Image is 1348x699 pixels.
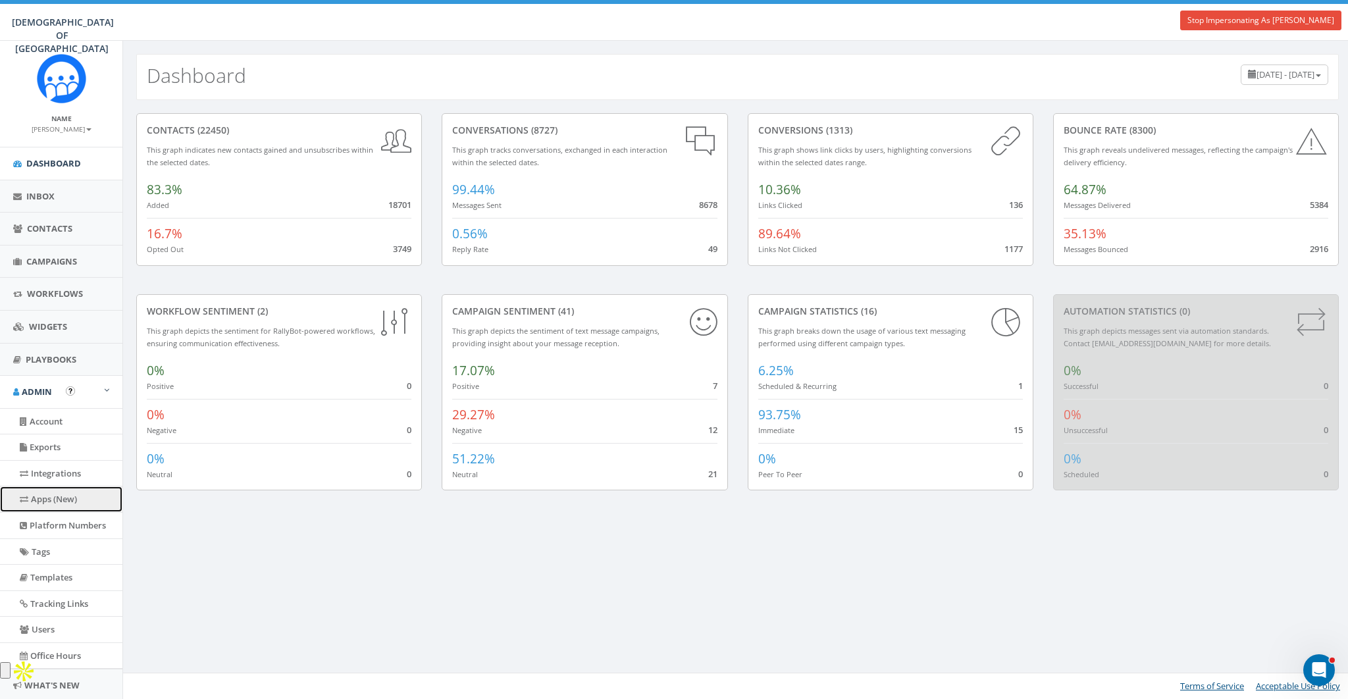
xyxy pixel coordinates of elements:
div: conversions [758,124,1023,137]
span: 83.3% [147,181,182,198]
span: 64.87% [1064,181,1106,198]
img: Apollo [11,658,37,685]
span: [DEMOGRAPHIC_DATA] OF [GEOGRAPHIC_DATA] [12,16,114,55]
small: Links Not Clicked [758,244,817,254]
small: This graph reveals undelivered messages, reflecting the campaign's delivery efficiency. [1064,145,1293,167]
small: This graph indicates new contacts gained and unsubscribes within the selected dates. [147,145,373,167]
span: 3749 [393,243,411,255]
small: Peer To Peer [758,469,802,479]
div: contacts [147,124,411,137]
a: Acceptable Use Policy [1256,680,1340,692]
span: (0) [1177,305,1190,317]
span: 16.7% [147,225,182,242]
span: Dashboard [26,157,81,169]
small: Negative [147,425,176,435]
span: 0 [1324,380,1328,392]
span: 15 [1014,424,1023,436]
span: 8678 [699,199,717,211]
span: 0.56% [452,225,488,242]
span: 35.13% [1064,225,1106,242]
small: Neutral [147,469,172,479]
span: 1177 [1004,243,1023,255]
span: Widgets [29,321,67,332]
span: 0 [1324,468,1328,480]
span: 0 [1324,424,1328,436]
small: This graph tracks conversations, exchanged in each interaction within the selected dates. [452,145,667,167]
span: 17.07% [452,362,495,379]
a: [PERSON_NAME] [32,122,91,134]
small: Scheduled [1064,469,1099,479]
small: This graph shows link clicks by users, highlighting conversions within the selected dates range. [758,145,972,167]
span: 49 [708,243,717,255]
span: 0% [147,362,165,379]
span: (22450) [195,124,229,136]
span: Playbooks [26,353,76,365]
small: Neutral [452,469,478,479]
span: Workflows [27,288,83,299]
span: (41) [556,305,574,317]
span: What's New [24,679,80,691]
div: Bounce Rate [1064,124,1328,137]
span: Inbox [26,190,55,202]
h2: Dashboard [147,65,246,86]
span: 0% [758,450,776,467]
span: 93.75% [758,406,801,423]
span: 29.27% [452,406,495,423]
span: 0% [1064,362,1081,379]
small: Opted Out [147,244,184,254]
span: 0% [147,406,165,423]
img: Rally_Corp_Icon.png [37,54,86,103]
small: This graph depicts the sentiment of text message campaigns, providing insight about your message ... [452,326,660,348]
span: (8300) [1127,124,1156,136]
small: Messages Sent [452,200,502,210]
div: Campaign Statistics [758,305,1023,318]
small: Successful [1064,381,1099,391]
small: This graph depicts messages sent via automation standards. Contact [EMAIL_ADDRESS][DOMAIN_NAME] f... [1064,326,1271,348]
button: Open In-App Guide [66,386,75,396]
span: 0 [407,380,411,392]
span: Campaigns [26,255,77,267]
span: 136 [1009,199,1023,211]
span: 12 [708,424,717,436]
div: conversations [452,124,717,137]
span: 51.22% [452,450,495,467]
span: 2916 [1310,243,1328,255]
small: Positive [147,381,174,391]
span: 5384 [1310,199,1328,211]
span: 10.36% [758,181,801,198]
div: Campaign Sentiment [452,305,717,318]
span: 0 [1018,468,1023,480]
small: Scheduled & Recurring [758,381,837,391]
span: (1313) [823,124,852,136]
span: 89.64% [758,225,801,242]
small: Immediate [758,425,794,435]
span: 0% [147,450,165,467]
small: Reply Rate [452,244,488,254]
small: Messages Delivered [1064,200,1131,210]
small: [PERSON_NAME] [32,124,91,134]
small: Name [51,114,72,123]
span: 0% [1064,450,1081,467]
span: 6.25% [758,362,794,379]
small: Positive [452,381,479,391]
span: 0% [1064,406,1081,423]
small: This graph depicts the sentiment for RallyBot-powered workflows, ensuring communication effective... [147,326,375,348]
div: Workflow Sentiment [147,305,411,318]
span: Admin [22,386,52,398]
small: Added [147,200,169,210]
small: Links Clicked [758,200,802,210]
iframe: Intercom live chat [1303,654,1335,686]
span: 1 [1018,380,1023,392]
span: (16) [858,305,877,317]
span: Contacts [27,222,72,234]
span: 7 [713,380,717,392]
span: [DATE] - [DATE] [1257,68,1314,80]
a: Terms of Service [1180,680,1244,692]
small: Unsuccessful [1064,425,1108,435]
span: 18701 [388,199,411,211]
span: 0 [407,468,411,480]
small: This graph breaks down the usage of various text messaging performed using different campaign types. [758,326,966,348]
small: Negative [452,425,482,435]
small: Messages Bounced [1064,244,1128,254]
span: (8727) [529,124,557,136]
